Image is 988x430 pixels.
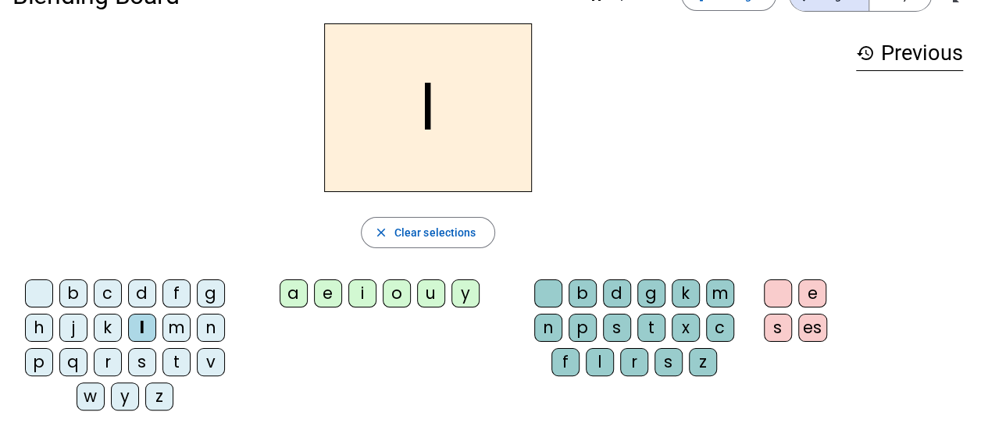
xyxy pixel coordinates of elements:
div: x [672,314,700,342]
div: e [798,279,826,307]
div: d [128,279,156,307]
h2: l [324,23,532,192]
div: f [551,348,580,376]
button: Clear selections [361,217,496,248]
div: k [672,279,700,307]
div: p [25,348,53,376]
div: s [764,314,792,342]
div: l [128,314,156,342]
div: n [197,314,225,342]
div: i [348,279,376,307]
div: c [94,279,122,307]
div: m [706,279,734,307]
div: y [111,382,139,410]
div: d [603,279,631,307]
div: y [451,279,480,307]
div: z [689,348,717,376]
div: u [417,279,445,307]
div: r [94,348,122,376]
div: f [162,279,191,307]
div: k [94,314,122,342]
div: t [162,348,191,376]
div: t [637,314,665,342]
h3: Previous [856,36,963,71]
div: s [603,314,631,342]
div: q [59,348,87,376]
div: b [59,279,87,307]
div: o [383,279,411,307]
div: l [586,348,614,376]
span: Clear selections [394,223,476,242]
div: h [25,314,53,342]
div: b [569,279,597,307]
div: z [145,382,173,410]
div: r [620,348,648,376]
div: n [534,314,562,342]
div: m [162,314,191,342]
div: p [569,314,597,342]
div: g [637,279,665,307]
div: s [128,348,156,376]
div: s [655,348,683,376]
div: c [706,314,734,342]
mat-icon: close [374,226,388,240]
div: g [197,279,225,307]
div: j [59,314,87,342]
div: w [77,382,105,410]
mat-icon: history [856,44,875,62]
div: e [314,279,342,307]
div: es [798,314,827,342]
div: a [280,279,308,307]
div: v [197,348,225,376]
